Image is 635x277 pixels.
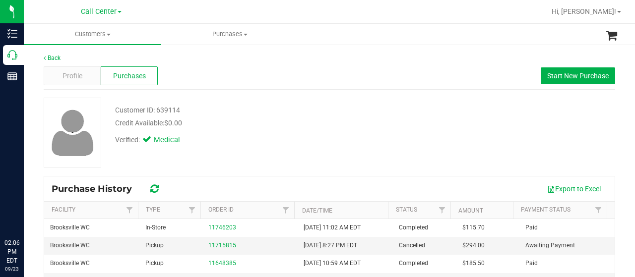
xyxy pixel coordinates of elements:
[47,107,99,158] img: user-icon.png
[52,206,75,213] a: Facility
[24,30,161,39] span: Customers
[458,207,483,214] a: Amount
[304,241,357,250] span: [DATE] 8:27 PM EDT
[162,30,298,39] span: Purchases
[145,259,164,268] span: Pickup
[145,241,164,250] span: Pickup
[81,7,117,16] span: Call Center
[462,241,485,250] span: $294.00
[7,29,17,39] inline-svg: Inventory
[52,183,142,194] span: Purchase History
[541,180,607,197] button: Export to Excel
[399,241,425,250] span: Cancelled
[7,50,17,60] inline-svg: Call Center
[399,223,428,232] span: Completed
[521,206,571,213] a: Payment Status
[525,259,538,268] span: Paid
[50,241,90,250] span: Brooksville WC
[4,265,19,273] p: 09/23
[552,7,616,15] span: Hi, [PERSON_NAME]!
[434,202,450,219] a: Filter
[208,224,236,231] a: 11746203
[525,241,575,250] span: Awaiting Payment
[50,223,90,232] span: Brooksville WC
[525,223,538,232] span: Paid
[115,118,393,128] div: Credit Available:
[462,259,485,268] span: $185.50
[161,24,299,45] a: Purchases
[590,202,607,219] a: Filter
[29,196,41,208] iframe: Resource center unread badge
[63,71,82,81] span: Profile
[547,72,609,80] span: Start New Purchase
[24,24,161,45] a: Customers
[541,67,615,84] button: Start New Purchase
[44,55,61,61] a: Back
[184,202,200,219] a: Filter
[4,238,19,265] p: 02:06 PM EDT
[115,135,193,146] div: Verified:
[164,119,182,127] span: $0.00
[145,223,166,232] span: In-Store
[10,198,40,227] iframe: Resource center
[146,206,160,213] a: Type
[115,105,180,115] div: Customer ID: 639114
[208,206,234,213] a: Order ID
[154,135,193,146] span: Medical
[113,71,146,81] span: Purchases
[50,259,90,268] span: Brooksville WC
[399,259,428,268] span: Completed
[304,223,361,232] span: [DATE] 11:02 AM EDT
[208,260,236,267] a: 11648385
[278,202,294,219] a: Filter
[396,206,417,213] a: Status
[7,71,17,81] inline-svg: Reports
[462,223,485,232] span: $115.70
[302,207,332,214] a: Date/Time
[304,259,361,268] span: [DATE] 10:59 AM EDT
[208,242,236,249] a: 11715815
[122,202,138,219] a: Filter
